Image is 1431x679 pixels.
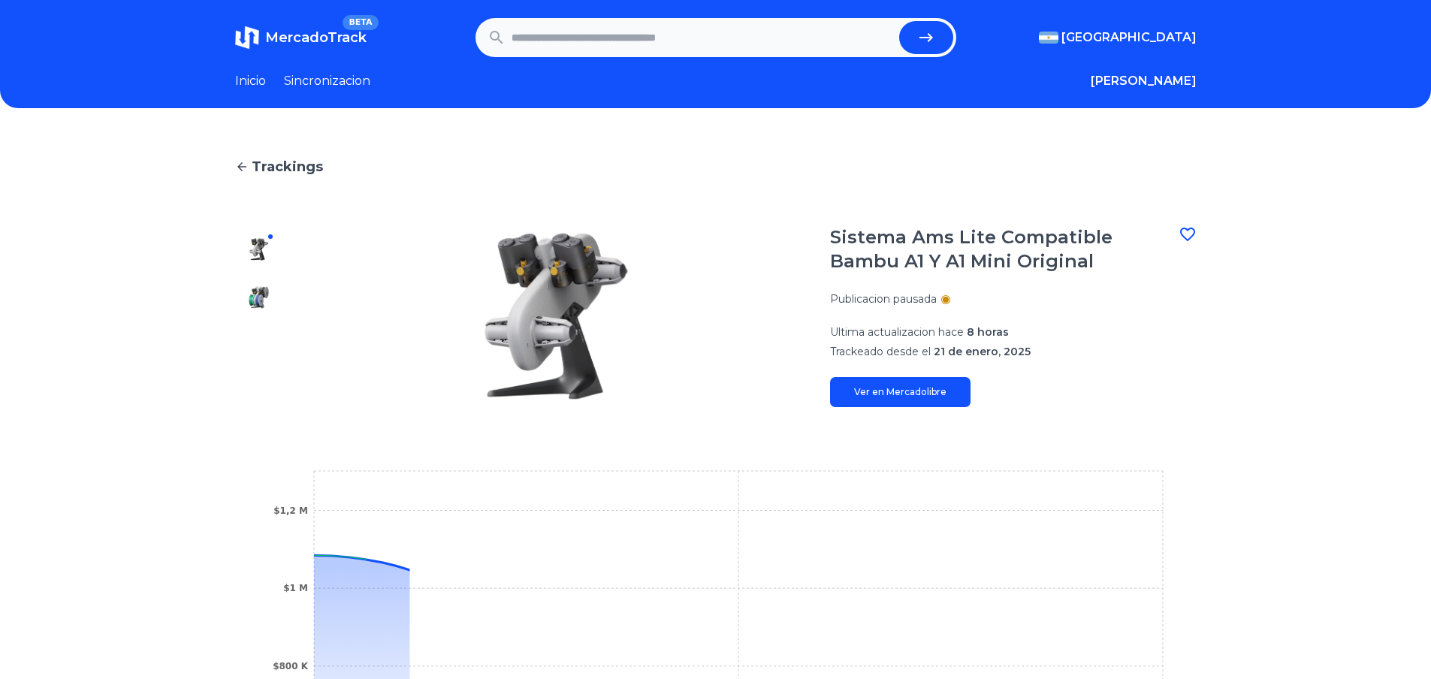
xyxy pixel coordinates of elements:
a: MercadoTrackBETA [235,26,367,50]
a: Trackings [235,156,1197,177]
tspan: $800 K [273,661,309,671]
a: Sincronizacion [284,72,370,90]
img: Argentina [1039,32,1058,44]
tspan: $1 M [283,583,308,593]
h1: Sistema Ams Lite Compatible Bambu A1 Y A1 Mini Original [830,225,1179,273]
a: Ver en Mercadolibre [830,377,971,407]
span: 21 de enero, 2025 [934,345,1031,358]
span: [GEOGRAPHIC_DATA] [1061,29,1197,47]
span: Ultima actualizacion hace [830,325,964,339]
button: [GEOGRAPHIC_DATA] [1039,29,1197,47]
span: Trackeado desde el [830,345,931,358]
img: Sistema Ams Lite Compatible Bambu A1 Y A1 Mini Original [313,225,800,407]
img: Sistema Ams Lite Compatible Bambu A1 Y A1 Mini Original [247,237,271,261]
button: [PERSON_NAME] [1091,72,1197,90]
tspan: $1,2 M [273,505,308,516]
img: MercadoTrack [235,26,259,50]
span: MercadoTrack [265,29,367,46]
span: BETA [343,15,378,30]
span: Trackings [252,156,323,177]
img: Sistema Ams Lite Compatible Bambu A1 Y A1 Mini Original [247,285,271,309]
span: 8 horas [967,325,1009,339]
p: Publicacion pausada [830,291,937,306]
a: Inicio [235,72,266,90]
